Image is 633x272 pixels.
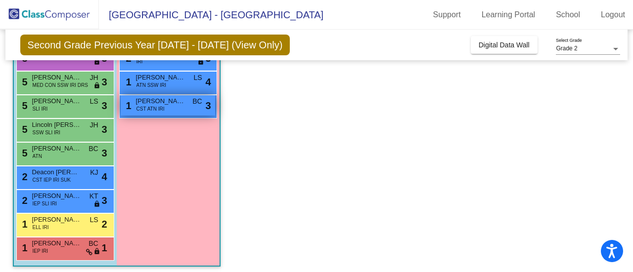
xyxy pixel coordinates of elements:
span: 5 [20,77,28,87]
a: Logout [593,7,633,23]
span: [PERSON_NAME] [136,96,185,106]
span: Deacon [PERSON_NAME] [32,167,82,177]
span: KT [90,191,98,201]
span: BC [192,96,202,107]
span: [PERSON_NAME] [32,144,82,154]
span: Digital Data Wall [479,41,530,49]
span: [GEOGRAPHIC_DATA] - [GEOGRAPHIC_DATA] [99,7,323,23]
span: [PERSON_NAME] [32,73,82,82]
span: 3 [101,146,107,160]
span: MED CON SSW IRI DRS [33,81,88,89]
span: lock [197,58,204,66]
span: LS [90,215,98,225]
span: lock [93,200,100,208]
span: ELL IRI [33,224,49,231]
span: 5 [20,100,28,111]
span: CST ATN IRI [136,105,165,113]
a: Learning Portal [474,7,543,23]
span: ATN SSW IRI [136,81,166,89]
span: JH [90,73,98,83]
span: IEP SLI IRI [33,200,57,207]
span: LS [90,96,98,107]
span: BC [89,238,98,249]
span: [PERSON_NAME] [136,73,185,82]
span: 4 [205,75,211,89]
span: Lincoln [PERSON_NAME] [32,120,82,130]
span: 1 [124,77,132,87]
span: JH [90,120,98,130]
span: SSW SLI IRI [33,129,60,136]
span: LS [193,73,202,83]
span: Second Grade Previous Year [DATE] - [DATE] (View Only) [20,35,290,55]
span: ATN [33,153,42,160]
span: 2 [20,171,28,182]
span: 2 [101,217,107,232]
span: 3 [101,75,107,89]
span: 5 [20,124,28,135]
span: IRI [136,58,143,65]
span: 2 [20,195,28,206]
span: 4 [101,169,107,184]
span: [PERSON_NAME] [32,215,82,225]
span: 1 [124,100,132,111]
span: 1 [101,240,107,255]
span: lock [93,248,100,256]
a: Support [425,7,469,23]
span: 3 [205,98,211,113]
span: KJ [90,167,98,178]
span: SLI IRI [33,105,48,113]
span: BC [89,144,98,154]
span: [PERSON_NAME] [32,191,82,201]
span: 3 [101,193,107,208]
button: Digital Data Wall [471,36,538,54]
span: IEP IRI [33,247,48,255]
span: 3 [101,98,107,113]
span: 1 [20,219,28,230]
span: CST IEP IRI SUK [33,176,71,184]
span: 3 [101,122,107,137]
span: [PERSON_NAME] [32,96,82,106]
span: 5 [20,148,28,158]
span: Grade 2 [556,45,577,52]
span: lock [93,58,100,66]
span: 1 [20,242,28,253]
span: [PERSON_NAME] [32,238,82,248]
a: School [548,7,588,23]
span: lock [93,82,100,90]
